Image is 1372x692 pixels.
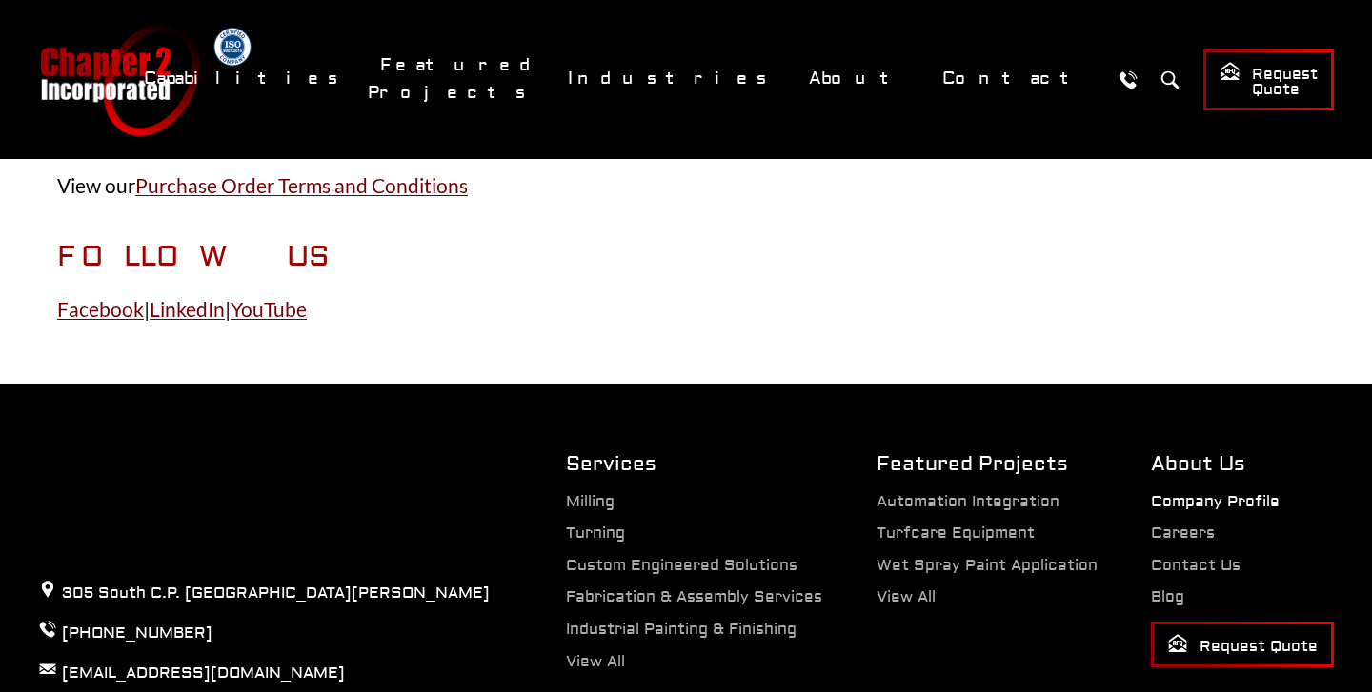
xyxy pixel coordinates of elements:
[566,450,822,478] h2: Services
[231,297,307,321] a: YouTube
[1110,62,1145,97] a: Call Us
[150,297,225,321] a: LinkedIn
[877,556,1098,575] a: Wet Spray Paint Application
[566,620,797,639] a: Industrial Painting & Finishing
[877,587,936,606] a: View All
[930,58,1100,99] a: Contact
[1151,450,1334,478] h2: About Us
[368,45,546,113] a: Featured Projects
[797,58,920,99] a: About
[877,450,1098,478] h2: Featured Projects
[57,169,1315,202] p: View our
[38,23,200,136] a: Chapter 2 Incorporated
[566,524,625,543] a: Turning
[135,173,468,197] a: Purchase Order Terms and Conditions
[1151,556,1241,575] a: Contact Us
[57,240,1315,274] h3: FOLLOW US
[57,293,1315,326] p: | |
[1220,61,1318,100] span: Request Quote
[1151,587,1184,606] a: Blog
[566,492,615,511] a: Milling
[1152,62,1187,97] button: Search
[555,58,787,99] a: Industries
[566,556,797,575] a: Custom Engineered Solutions
[57,297,144,321] a: Facebook
[877,524,1035,543] a: Turfcare Equipment
[566,587,822,606] a: Fabrication & Assembly Services
[1203,49,1334,110] a: Request Quote
[566,652,625,671] a: View All
[1151,524,1215,543] a: Careers
[62,623,212,643] a: [PHONE_NUMBER]
[877,492,1059,511] a: Automation Integration
[38,580,490,605] p: 305 South C.P. [GEOGRAPHIC_DATA][PERSON_NAME]
[62,663,345,682] a: [EMAIL_ADDRESS][DOMAIN_NAME]
[1151,622,1334,667] a: Request Quote
[131,58,358,99] a: Capabilities
[1151,492,1280,511] a: Company Profile
[1167,633,1318,657] span: Request Quote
